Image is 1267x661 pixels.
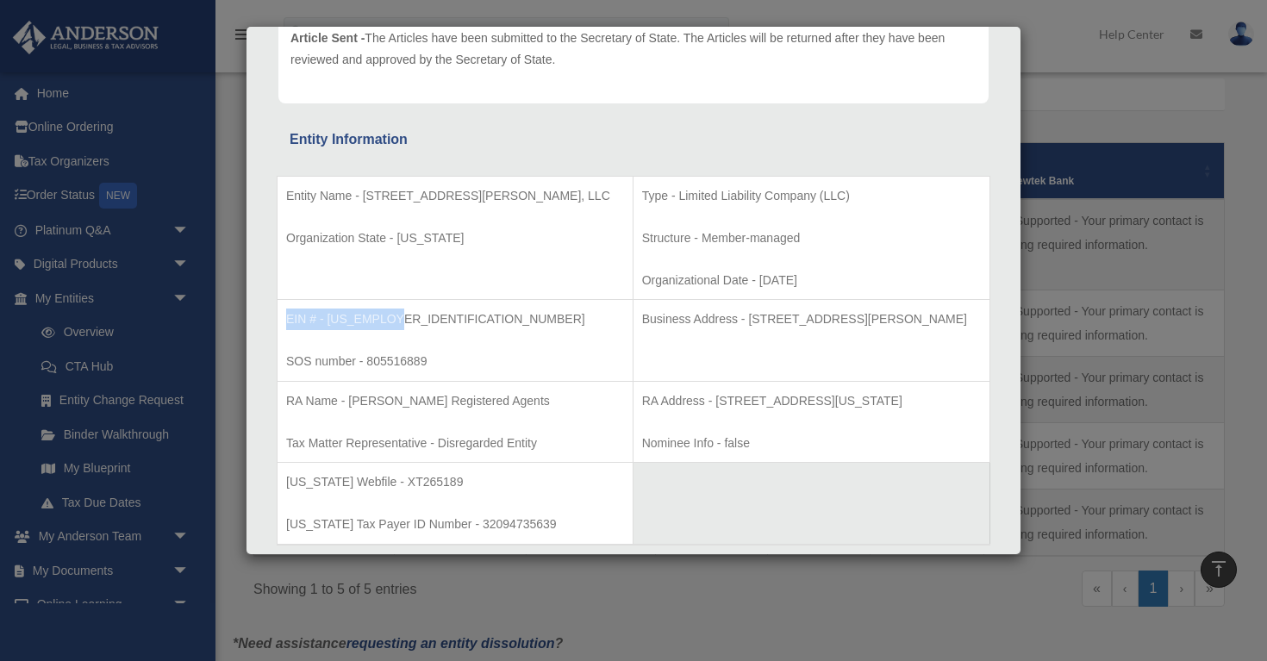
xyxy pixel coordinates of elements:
div: Entity Information [290,128,977,152]
p: The Articles have been submitted to the Secretary of State. The Articles will be returned after t... [290,28,977,70]
p: Business Address - [STREET_ADDRESS][PERSON_NAME] [642,309,981,330]
p: EIN # - [US_EMPLOYER_IDENTIFICATION_NUMBER] [286,309,624,330]
p: RA Address - [STREET_ADDRESS][US_STATE] [642,390,981,412]
p: Entity Name - [STREET_ADDRESS][PERSON_NAME], LLC [286,185,624,207]
p: SOS number - 805516889 [286,351,624,372]
span: Article Sent - [290,31,365,45]
p: Tax Matter Representative - Disregarded Entity [286,433,624,454]
p: Nominee Info - false [642,433,981,454]
p: Organization State - [US_STATE] [286,228,624,249]
p: [US_STATE] Webfile - XT265189 [286,471,624,493]
p: Organizational Date - [DATE] [642,270,981,291]
p: [US_STATE] Tax Payer ID Number - 32094735639 [286,514,624,535]
p: Structure - Member-managed [642,228,981,249]
p: RA Name - [PERSON_NAME] Registered Agents [286,390,624,412]
p: Type - Limited Liability Company (LLC) [642,185,981,207]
